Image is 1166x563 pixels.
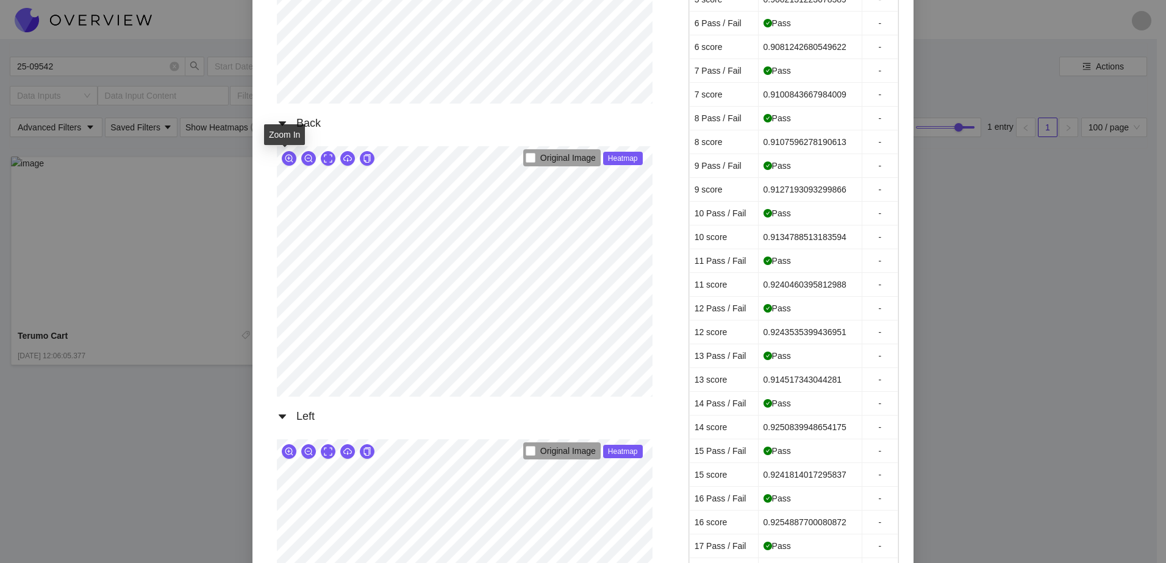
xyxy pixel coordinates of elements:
[764,257,772,265] span: check-circle
[690,178,759,202] td: 9 score
[764,208,791,218] span: Pass
[867,159,893,172] span: -
[764,137,846,147] span: 0.9107596278190613
[304,154,313,164] span: zoom-out
[764,470,846,480] span: 0.9241814017295837
[690,511,759,534] td: 16 score
[764,446,791,456] span: Pass
[867,349,893,363] span: -
[540,446,596,456] span: Original Image
[690,463,759,487] td: 15 score
[360,151,374,166] button: copy
[690,297,759,320] td: 12 Pass / Fail
[690,344,759,368] td: 13 Pass / Fail
[764,447,772,455] span: check-circle
[301,151,316,166] button: zoom-out
[867,325,893,339] span: -
[603,152,643,165] span: Heatmap
[867,420,893,434] span: -
[690,130,759,154] td: 8 score
[867,64,893,77] span: -
[690,273,759,297] td: 11 score
[301,444,316,459] button: zoom-out
[690,12,759,35] td: 6 Pass / Fail
[764,422,846,432] span: 0.9250839948654175
[867,183,893,196] span: -
[764,232,846,242] span: 0.9134788513183594
[867,278,893,291] span: -
[764,517,846,527] span: 0.9254887700080872
[867,135,893,149] span: -
[764,375,842,384] span: 0.914517343044281
[764,185,846,194] span: 0.9127193093299866
[690,107,759,130] td: 8 Pass / Fail
[867,373,893,386] span: -
[867,492,893,505] span: -
[764,541,791,551] span: Pass
[282,151,296,166] button: zoom-in
[764,66,772,75] span: check-circle
[764,494,772,503] span: check-circle
[690,439,759,463] td: 15 Pass / Fail
[540,153,596,163] span: Original Image
[690,83,759,107] td: 7 score
[867,207,893,220] span: -
[764,327,846,337] span: 0.9243535399436951
[764,161,772,170] span: check-circle
[764,352,772,360] span: check-circle
[867,468,893,481] span: -
[363,447,371,457] span: copy
[867,88,893,101] span: -
[867,254,893,267] span: -
[764,19,772,27] span: check-circle
[282,444,296,459] button: zoom-in
[690,249,759,273] td: 11 Pass / Fail
[690,392,759,416] td: 14 Pass / Fail
[267,404,662,432] div: caret-downLeft
[764,303,791,313] span: Pass
[764,399,772,408] span: check-circle
[690,225,759,249] td: 10 score
[867,302,893,315] span: -
[343,447,352,457] span: cloud-download
[340,444,355,459] button: cloud-download
[343,154,352,164] span: cloud-download
[764,542,772,550] span: check-circle
[764,113,791,123] span: Pass
[690,154,759,178] td: 9 Pass / Fail
[690,35,759,59] td: 6 score
[264,124,305,145] div: Zoom In
[764,256,791,266] span: Pass
[764,161,791,171] span: Pass
[304,447,313,457] span: zoom-out
[867,16,893,30] span: -
[764,209,772,218] span: check-circle
[285,154,293,164] span: zoom-in
[690,320,759,344] td: 12 score
[690,368,759,392] td: 13 score
[690,416,759,439] td: 14 score
[363,154,371,164] span: copy
[867,539,893,553] span: -
[321,151,335,166] button: expand
[867,397,893,410] span: -
[867,515,893,529] span: -
[285,447,293,457] span: zoom-in
[867,40,893,54] span: -
[690,534,759,558] td: 17 Pass / Fail
[267,111,662,139] div: caret-downBack
[324,447,332,457] span: expand
[360,444,374,459] button: copy
[764,398,791,408] span: Pass
[603,445,643,458] span: Heatmap
[296,410,315,422] span: Left
[321,444,335,459] button: expand
[764,304,772,313] span: check-circle
[764,66,791,76] span: Pass
[867,112,893,125] span: -
[764,90,846,99] span: 0.9100843667984009
[867,230,893,244] span: -
[867,444,893,458] span: -
[690,202,759,225] td: 10 Pass / Fail
[690,59,759,83] td: 7 Pass / Fail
